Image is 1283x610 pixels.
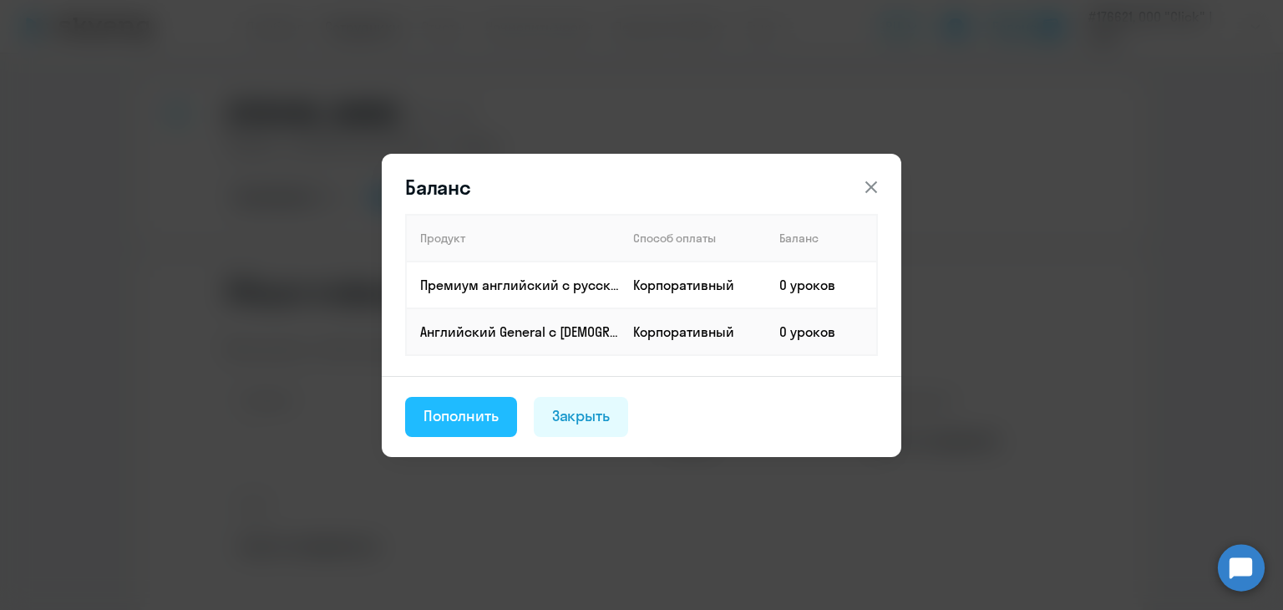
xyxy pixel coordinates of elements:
td: 0 уроков [766,308,877,355]
p: Английский General с [DEMOGRAPHIC_DATA] преподавателем [420,323,619,341]
th: Способ оплаты [620,215,766,262]
p: Премиум английский с русскоговорящим преподавателем [420,276,619,294]
button: Пополнить [405,397,517,437]
th: Баланс [766,215,877,262]
th: Продукт [406,215,620,262]
td: 0 уроков [766,262,877,308]
td: Корпоративный [620,308,766,355]
div: Закрыть [552,405,611,427]
td: Корпоративный [620,262,766,308]
header: Баланс [382,174,901,201]
div: Пополнить [423,405,499,427]
button: Закрыть [534,397,629,437]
